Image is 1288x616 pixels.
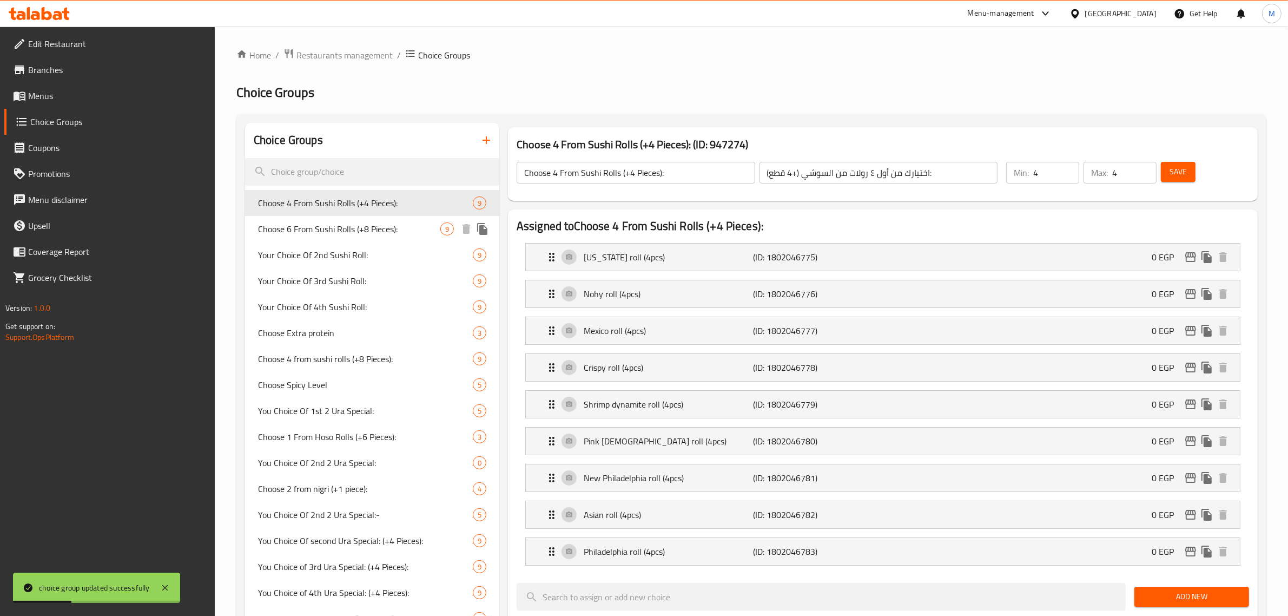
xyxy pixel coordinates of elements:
a: Choice Groups [4,109,215,135]
span: Choose 4 From Sushi Rolls (+4 Pieces): [258,196,473,209]
p: Asian roll (4pcs) [584,508,754,521]
button: duplicate [1199,470,1215,486]
p: Max: [1091,166,1108,179]
p: (ID: 1802046777) [754,324,867,337]
span: 9 [441,224,453,234]
span: Your Choice Of 4th Sushi Roll: [258,300,473,313]
span: 9 [473,588,486,598]
a: Home [236,49,271,62]
button: delete [1215,433,1231,449]
li: Expand [517,460,1249,496]
p: (ID: 1802046782) [754,508,867,521]
div: Choices [440,222,454,235]
button: delete [1215,359,1231,376]
a: Menus [4,83,215,109]
li: / [397,49,401,62]
span: Coverage Report [28,245,207,258]
a: Upsell [4,213,215,239]
li: Expand [517,496,1249,533]
span: You Choice Of 2nd 2 Ura Special: [258,456,473,469]
div: Expand [526,317,1240,344]
div: Choices [473,300,486,313]
span: You Choice of 4th Ura Special: (+4 Pieces): [258,586,473,599]
span: 9 [473,562,486,572]
span: 5 [473,510,486,520]
div: Expand [526,280,1240,307]
button: Add New [1134,587,1249,607]
button: delete [1215,323,1231,339]
div: Expand [526,244,1240,271]
span: Choice Groups [30,115,207,128]
button: duplicate [1199,507,1215,523]
h3: Choose 4 From Sushi Rolls (+4 Pieces): (ID: 947274) [517,136,1249,153]
div: Menu-management [968,7,1034,20]
p: Philadelphia roll (4pcs) [584,545,754,558]
div: Expand [526,464,1240,492]
div: You Choice of 4th Ura Special: (+4 Pieces):9 [245,580,499,606]
div: Expand [526,501,1240,528]
button: edit [1183,396,1199,412]
div: Choices [473,430,486,443]
li: Expand [517,276,1249,312]
p: 0 EGP [1152,287,1183,300]
span: You Choice Of second Ura Special: (+4 Pieces): [258,534,473,547]
button: delete [1215,249,1231,265]
span: Grocery Checklist [28,271,207,284]
button: delete [1215,396,1231,412]
button: edit [1183,433,1199,449]
li: Expand [517,386,1249,423]
span: 9 [473,536,486,546]
button: delete [1215,543,1231,560]
p: Crispy roll (4pcs) [584,361,754,374]
div: choice group updated successfully [39,582,150,594]
a: Branches [4,57,215,83]
span: Your Choice Of 3rd Sushi Roll: [258,274,473,287]
p: 0 EGP [1152,398,1183,411]
a: Support.OpsPlatform [5,330,74,344]
p: 0 EGP [1152,324,1183,337]
p: (ID: 1802046778) [754,361,867,374]
div: Expand [526,428,1240,455]
div: Choices [473,404,486,417]
p: 0 EGP [1152,435,1183,448]
p: (ID: 1802046781) [754,471,867,484]
p: 0 EGP [1152,471,1183,484]
button: delete [1215,507,1231,523]
span: 4 [473,484,486,494]
span: Version: [5,301,32,315]
div: Choices [473,352,486,365]
p: 0 EGP [1152,251,1183,264]
div: Choose 4 From Sushi Rolls (+4 Pieces):9 [245,190,499,216]
span: Coupons [28,141,207,154]
p: (ID: 1802046780) [754,435,867,448]
div: Your Choice Of 4th Sushi Roll:9 [245,294,499,320]
span: Promotions [28,167,207,180]
li: Expand [517,312,1249,349]
nav: breadcrumb [236,48,1266,62]
div: Expand [526,354,1240,381]
a: Menu disclaimer [4,187,215,213]
div: Choices [473,248,486,261]
span: Choose 2 from nigri (+1 piece): [258,482,473,495]
p: (ID: 1802046775) [754,251,867,264]
div: Choose 1 From Hoso Rolls (+6 Pieces):3 [245,424,499,450]
p: 0 EGP [1152,361,1183,374]
input: search [517,583,1126,611]
span: 9 [473,198,486,208]
div: Choices [473,456,486,469]
p: Nohy roll (4pcs) [584,287,754,300]
span: You Choice Of 1st 2 Ura Special: [258,404,473,417]
p: Pink [DEMOGRAPHIC_DATA] roll (4pcs) [584,435,754,448]
span: Save [1170,165,1187,179]
span: Choice Groups [236,80,314,104]
button: edit [1183,543,1199,560]
span: 9 [473,354,486,364]
div: Choices [473,534,486,547]
span: Your Choice Of 2nd Sushi Roll: [258,248,473,261]
button: duplicate [1199,543,1215,560]
div: Your Choice Of 3rd Sushi Roll:9 [245,268,499,294]
p: (ID: 1802046776) [754,287,867,300]
div: Choose 4 from sushi rolls (+8 Pieces):9 [245,346,499,372]
span: Restaurants management [296,49,393,62]
a: Promotions [4,161,215,187]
